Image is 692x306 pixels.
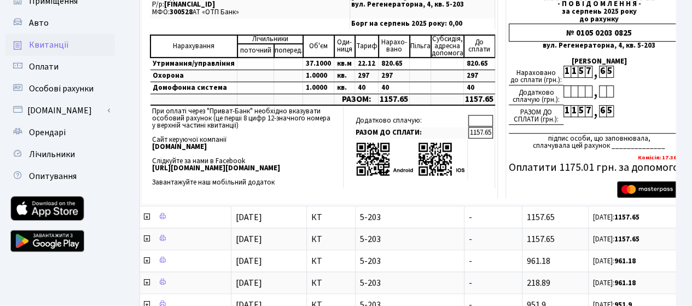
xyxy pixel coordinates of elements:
td: 297 [464,70,495,82]
span: Лічильники [29,148,75,160]
td: Домофонна система [150,82,237,94]
td: РАЗОМ: [334,94,379,105]
div: 7 [585,66,592,78]
div: 1 [563,105,571,117]
div: , [592,66,599,78]
div: 5 [606,66,613,78]
td: кв. [334,70,355,82]
td: 820.65 [379,57,410,70]
span: [DATE] [236,233,262,245]
td: Пільга [410,35,431,57]
td: Охорона [150,70,237,82]
span: Орендарі [29,126,66,138]
td: 37.1000 [303,57,334,70]
td: Оди- ниця [334,35,355,57]
small: [DATE]: [593,234,639,244]
span: Авто [29,17,49,29]
span: [DATE] [236,211,262,223]
td: Утримання/управління [150,57,237,70]
p: Р/р: [152,1,347,8]
td: Субсидія, адресна допомога [431,35,464,57]
a: Опитування [5,165,115,187]
td: 1157.65 [468,127,493,138]
b: 961.18 [614,278,636,288]
div: вул. Регенераторна, 4, кв. 5-203 [509,42,689,49]
div: № 0105 0203 0825 [509,24,689,42]
div: , [592,105,599,118]
span: Особові рахунки [29,83,94,95]
span: - [469,277,472,289]
span: - [469,233,472,245]
div: 5 [578,66,585,78]
a: Орендарі [5,122,115,143]
td: Нарахування [150,35,237,57]
span: 5-203 [360,235,459,244]
span: 5-203 [360,213,459,222]
td: 297 [379,70,410,82]
span: [DATE] [236,255,262,267]
td: 297 [355,70,379,82]
span: Опитування [29,170,77,182]
span: [DATE] [236,277,262,289]
a: Лічильники [5,143,115,165]
a: Оплати [5,56,115,78]
div: 5 [578,105,585,117]
div: 1 [563,66,571,78]
span: КТ [311,213,351,222]
b: Комісія: 17.36 грн. [638,153,689,161]
b: [DOMAIN_NAME] [152,142,207,152]
td: При оплаті через "Приват-Банк" необхідно вказувати особовий рахунок (це перші 8 цифр 12-значного ... [150,106,344,188]
td: 1157.65 [379,94,410,105]
td: Нарахо- вано [379,35,410,57]
div: за серпень 2025 року [509,8,689,15]
span: 961.18 [527,255,550,267]
td: Тариф [355,35,379,57]
small: [DATE]: [593,278,636,288]
img: apps-qrcodes.png [356,141,465,177]
div: 6 [599,105,606,117]
span: 300528 [170,7,193,17]
span: 1157.65 [527,211,555,223]
span: 1157.65 [527,233,555,245]
div: 1 [571,105,578,117]
span: 218.89 [527,277,550,289]
b: 1157.65 [614,212,639,222]
span: - [469,255,472,267]
div: - П О В І Д О М Л Е Н Н Я - [509,1,689,8]
span: - [469,211,472,223]
td: 1157.65 [464,94,495,105]
div: 7 [585,105,592,117]
b: [URL][DOMAIN_NAME][DOMAIN_NAME] [152,163,280,173]
div: підпис особи, що заповнювала, сплачувала цей рахунок ______________ [509,133,689,149]
span: КТ [311,279,351,287]
div: 6 [599,66,606,78]
td: кв.м [334,57,355,70]
small: [DATE]: [593,256,636,266]
td: кв. [334,82,355,94]
small: [DATE]: [593,212,639,222]
a: Квитанції [5,34,115,56]
div: [PERSON_NAME] [509,58,689,65]
b: 961.18 [614,256,636,266]
td: Додатково сплачую: [353,115,468,126]
td: Об'єм [303,35,334,57]
td: 22.12 [355,57,379,70]
td: 1.0000 [303,82,334,94]
div: Нараховано до сплати (грн.): [509,66,563,85]
td: 40 [355,82,379,94]
td: 820.65 [464,57,495,70]
td: До cплати [464,35,495,57]
p: МФО: АТ «ОТП Банк» [152,9,347,16]
td: 40 [464,82,495,94]
img: Masterpass [617,181,686,198]
div: Додатково сплачую (грн.): [509,85,563,105]
a: Особові рахунки [5,78,115,100]
span: Оплати [29,61,59,73]
td: РАЗОМ ДО СПЛАТИ: [353,127,468,138]
span: КТ [311,235,351,244]
p: вул. Регенераторна, 4, кв. 5-203 [351,1,493,8]
span: 5-203 [360,257,459,265]
span: КТ [311,257,351,265]
td: поточний [237,44,274,57]
div: 1 [571,66,578,78]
